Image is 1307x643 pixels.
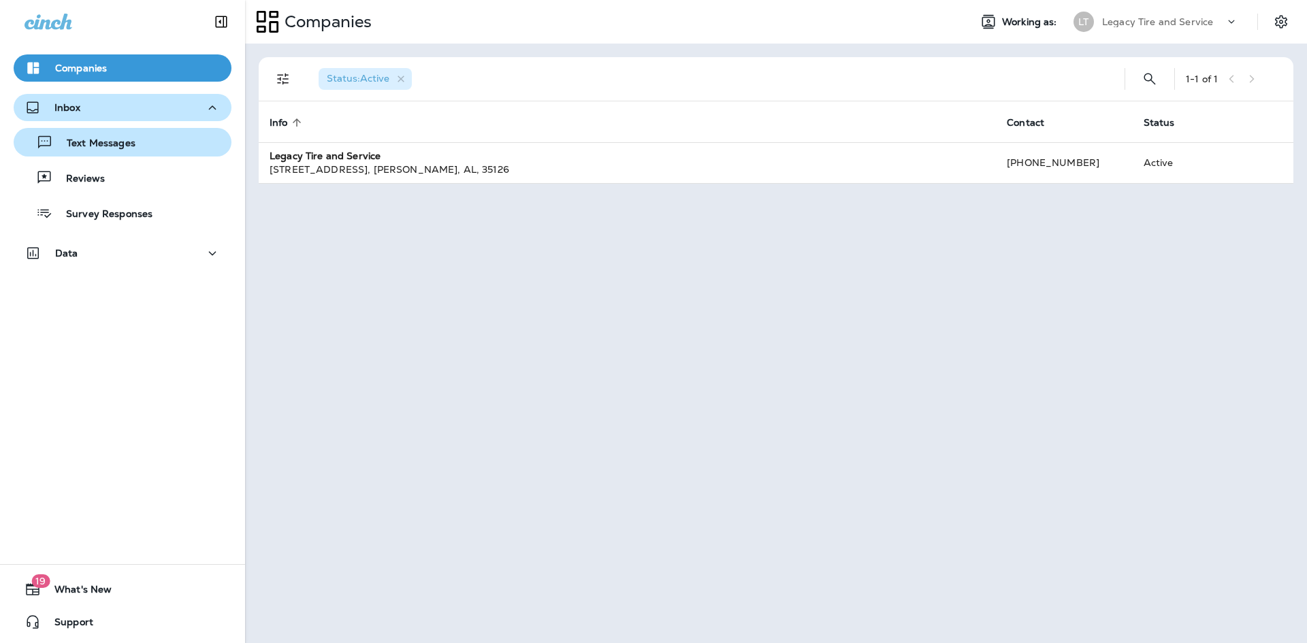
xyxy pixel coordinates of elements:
[53,137,135,150] p: Text Messages
[1102,16,1213,27] p: Legacy Tire and Service
[1007,116,1062,129] span: Contact
[14,576,231,603] button: 19What's New
[14,240,231,267] button: Data
[1136,65,1163,93] button: Search Companies
[270,65,297,93] button: Filters
[1133,142,1220,183] td: Active
[1144,117,1175,129] span: Status
[1074,12,1094,32] div: LT
[1186,73,1218,84] div: 1 - 1 of 1
[14,94,231,121] button: Inbox
[54,102,80,113] p: Inbox
[41,584,112,600] span: What's New
[14,608,231,636] button: Support
[270,150,381,162] strong: Legacy Tire and Service
[14,128,231,156] button: Text Messages
[1269,10,1293,34] button: Settings
[14,163,231,192] button: Reviews
[1144,116,1193,129] span: Status
[319,68,412,90] div: Status:Active
[327,72,389,84] span: Status : Active
[1007,117,1044,129] span: Contact
[279,12,372,32] p: Companies
[996,142,1132,183] td: [PHONE_NUMBER]
[1002,16,1060,28] span: Working as:
[52,208,152,221] p: Survey Responses
[202,8,240,35] button: Collapse Sidebar
[270,116,306,129] span: Info
[14,199,231,227] button: Survey Responses
[55,248,78,259] p: Data
[31,574,50,588] span: 19
[41,616,93,633] span: Support
[270,163,985,176] div: [STREET_ADDRESS] , [PERSON_NAME] , AL , 35126
[14,54,231,82] button: Companies
[55,63,107,73] p: Companies
[270,117,288,129] span: Info
[52,173,105,186] p: Reviews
